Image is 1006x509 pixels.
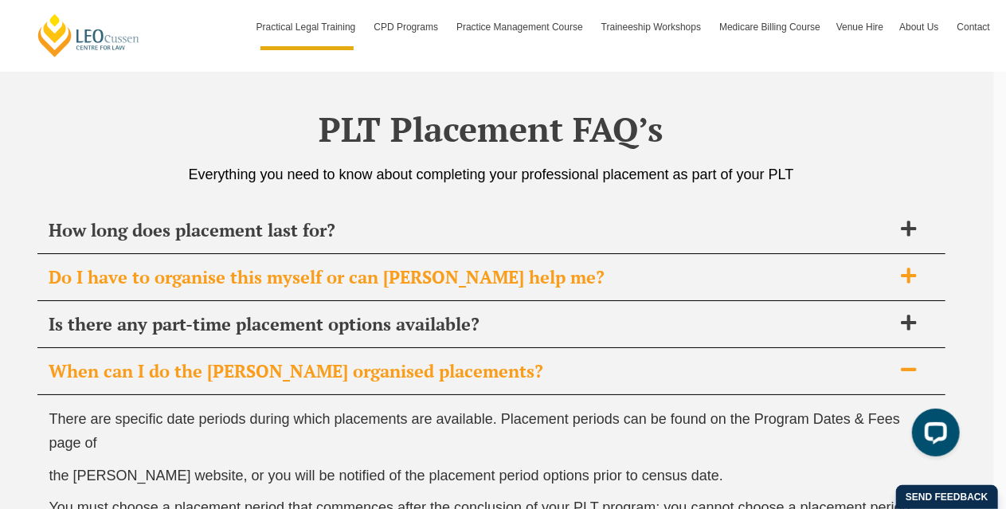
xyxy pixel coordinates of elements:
[899,402,966,469] iframe: LiveChat chat widget
[37,109,945,149] h2: PLT Placement FAQ’s
[366,4,448,50] a: CPD Programs
[711,4,828,50] a: Medicare Billing Course
[49,360,892,382] span: When can I do the [PERSON_NAME] organised placements?
[49,411,901,452] span: There are specific date periods during which placements are available. Placement periods can be f...
[828,4,891,50] a: Venue Hire
[891,4,949,50] a: About Us
[188,166,793,182] span: Everything you need to know about completing your professional placement as part of your PLT
[448,4,593,50] a: Practice Management Course
[49,468,723,484] span: the [PERSON_NAME] website, or you will be notified of the placement period options prior to censu...
[949,4,998,50] a: Contact
[49,313,892,335] span: Is there any part-time placement options available?
[49,266,892,288] span: Do I have to organise this myself or can [PERSON_NAME] help me?
[249,4,366,50] a: Practical Legal Training
[36,13,142,58] a: [PERSON_NAME] Centre for Law
[593,4,711,50] a: Traineeship Workshops
[49,219,892,241] span: How long does placement last for?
